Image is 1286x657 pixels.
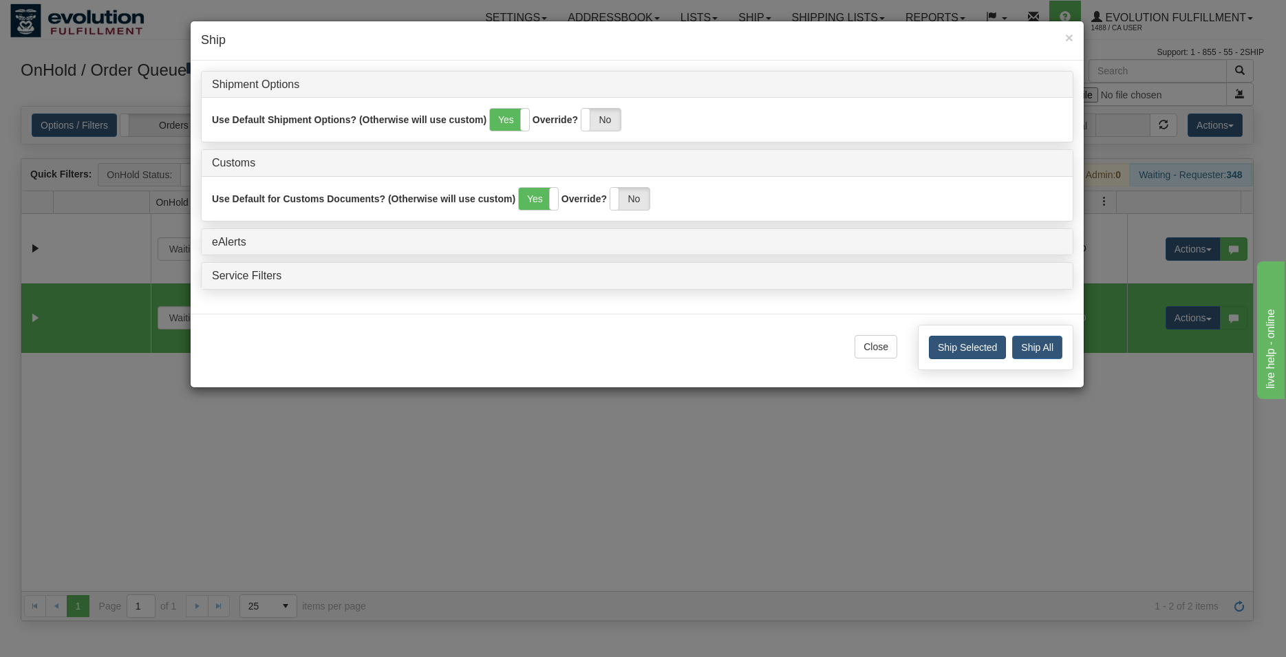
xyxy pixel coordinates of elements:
a: Service Filters [212,270,281,281]
label: No [581,109,621,131]
label: No [610,188,650,210]
label: Use Default for Customs Documents? (Otherwise will use custom) [212,192,515,206]
button: Close [1065,30,1073,45]
span: × [1065,30,1073,45]
iframe: chat widget [1254,258,1285,398]
label: Yes [519,188,558,210]
label: Use Default Shipment Options? (Otherwise will use custom) [212,113,486,127]
a: eAlerts [212,236,246,248]
button: Ship All [1012,336,1062,359]
h4: Ship [201,32,1073,50]
button: Ship Selected [929,336,1006,359]
a: Customs [212,157,255,169]
label: Yes [490,109,529,131]
button: Close [855,335,897,358]
a: Shipment Options [212,78,299,90]
div: live help - online [10,8,127,25]
label: Override? [533,113,578,127]
label: Override? [561,192,607,206]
